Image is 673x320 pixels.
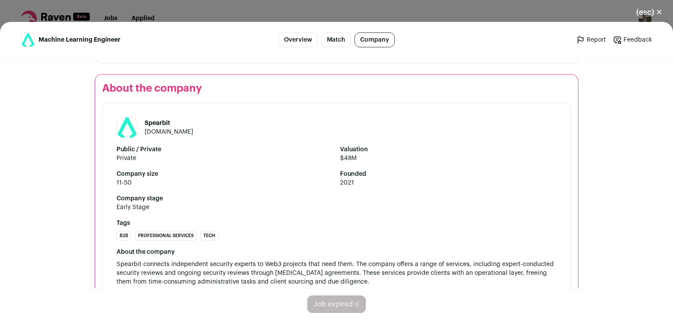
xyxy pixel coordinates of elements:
a: Company [354,32,395,47]
h2: About the company [102,82,571,96]
a: Match [321,32,351,47]
span: $48M [340,154,556,163]
span: Private [117,154,333,163]
img: 39f2d51e539b69db8a68e953144b8b8c853b711398eaeaea5f623b69895a3380.png [117,115,137,141]
a: Overview [278,32,318,47]
strong: Company stage [117,194,556,203]
div: About the company [117,248,556,256]
strong: Valuation [340,145,556,154]
li: Tech [200,231,218,241]
a: [DOMAIN_NAME] [145,129,193,135]
div: Early Stage [117,203,149,212]
h1: Spearbit [145,119,193,128]
img: 39f2d51e539b69db8a68e953144b8b8c853b711398eaeaea5f623b69895a3380.png [21,32,35,48]
strong: Public / Private [117,145,333,154]
span: Spearbit connects independent security experts to Web3 projects that need them. The company offer... [117,261,556,285]
span: 2021 [340,178,556,187]
strong: Company size [117,170,333,178]
span: Machine Learning Engineer [39,36,120,44]
span: 11-50 [117,178,333,187]
a: Feedback [613,36,652,44]
li: B2B [117,231,131,241]
li: Professional Services [135,231,197,241]
strong: Founded [340,170,556,178]
button: Close modal [626,3,673,22]
a: Report [576,36,606,44]
strong: Tags [117,219,556,228]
